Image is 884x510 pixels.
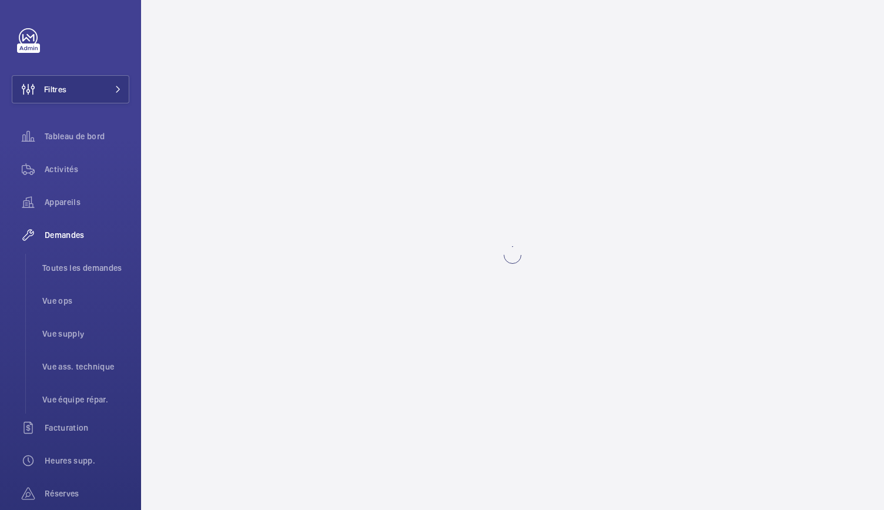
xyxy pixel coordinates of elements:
[45,422,129,434] span: Facturation
[42,295,129,307] span: Vue ops
[42,262,129,274] span: Toutes les demandes
[45,130,129,142] span: Tableau de bord
[42,361,129,373] span: Vue ass. technique
[42,328,129,340] span: Vue supply
[44,83,66,95] span: Filtres
[45,488,129,499] span: Réserves
[12,75,129,103] button: Filtres
[45,229,129,241] span: Demandes
[45,163,129,175] span: Activités
[45,455,129,467] span: Heures supp.
[45,196,129,208] span: Appareils
[42,394,129,405] span: Vue équipe répar.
